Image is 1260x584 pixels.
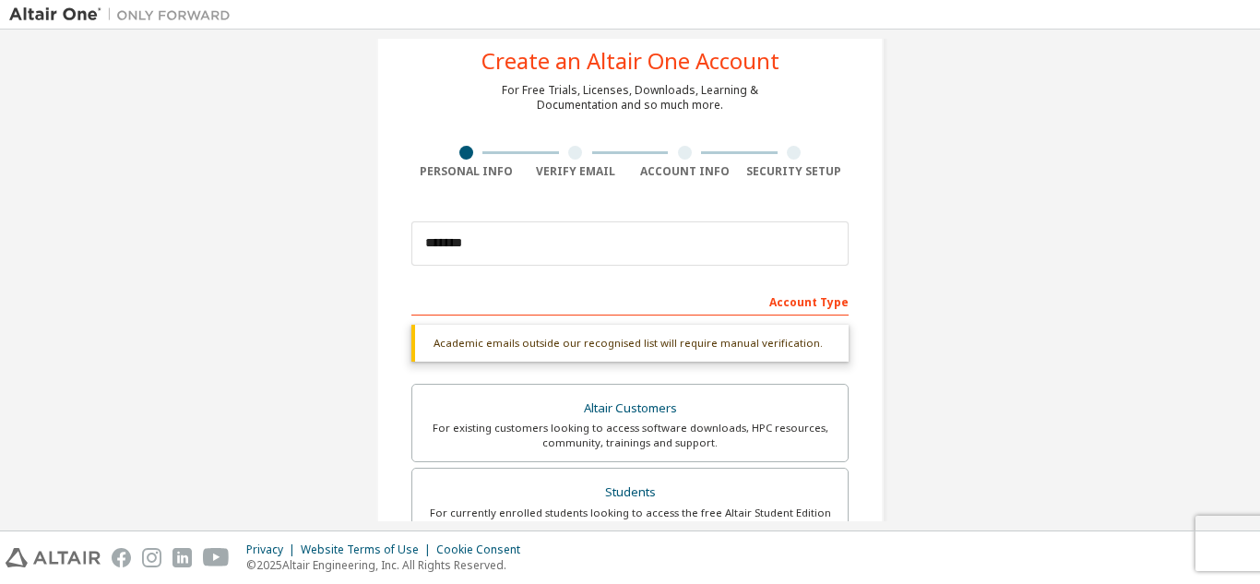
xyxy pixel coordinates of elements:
[630,164,740,179] div: Account Info
[481,50,779,72] div: Create an Altair One Account
[502,83,758,113] div: For Free Trials, Licenses, Downloads, Learning & Documentation and so much more.
[740,164,850,179] div: Security Setup
[9,6,240,24] img: Altair One
[142,548,161,567] img: instagram.svg
[423,480,837,506] div: Students
[172,548,192,567] img: linkedin.svg
[112,548,131,567] img: facebook.svg
[6,548,101,567] img: altair_logo.svg
[423,506,837,535] div: For currently enrolled students looking to access the free Altair Student Edition bundle and all ...
[203,548,230,567] img: youtube.svg
[411,325,849,362] div: Academic emails outside our recognised list will require manual verification.
[411,164,521,179] div: Personal Info
[246,557,531,573] p: © 2025 Altair Engineering, Inc. All Rights Reserved.
[301,542,436,557] div: Website Terms of Use
[423,421,837,450] div: For existing customers looking to access software downloads, HPC resources, community, trainings ...
[246,542,301,557] div: Privacy
[436,542,531,557] div: Cookie Consent
[423,396,837,422] div: Altair Customers
[411,286,849,316] div: Account Type
[521,164,631,179] div: Verify Email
